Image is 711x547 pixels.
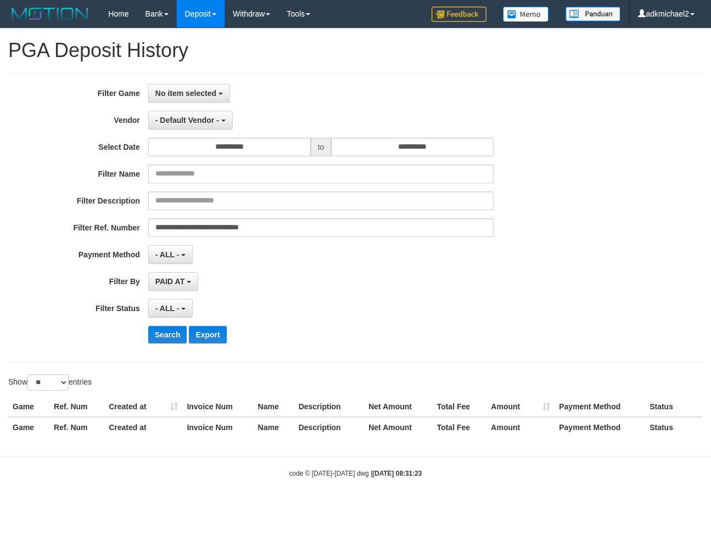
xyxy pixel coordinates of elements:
[155,304,180,313] span: - ALL -
[49,417,104,437] th: Ref. Num
[148,84,230,103] button: No item selected
[486,417,555,437] th: Amount
[8,374,92,391] label: Show entries
[8,40,703,61] h1: PGA Deposit History
[294,417,365,437] th: Description
[645,397,703,417] th: Status
[148,245,193,264] button: - ALL -
[555,397,645,417] th: Payment Method
[182,397,253,417] th: Invoice Num
[364,397,432,417] th: Net Amount
[189,326,226,343] button: Export
[148,326,187,343] button: Search
[645,417,703,437] th: Status
[27,374,69,391] select: Showentries
[566,7,620,21] img: panduan.png
[294,397,365,417] th: Description
[182,417,253,437] th: Invoice Num
[254,397,294,417] th: Name
[155,116,219,125] span: - Default Vendor -
[433,397,487,417] th: Total Fee
[432,7,486,22] img: Feedback.jpg
[148,272,198,291] button: PAID AT
[486,397,555,417] th: Amount
[364,417,432,437] th: Net Amount
[372,470,422,477] strong: [DATE] 08:31:23
[148,299,193,318] button: - ALL -
[155,277,184,286] span: PAID AT
[148,111,233,129] button: - Default Vendor -
[433,417,487,437] th: Total Fee
[8,397,49,417] th: Game
[104,397,182,417] th: Created at
[49,397,104,417] th: Ref. Num
[289,470,422,477] small: code © [DATE]-[DATE] dwg |
[155,89,216,98] span: No item selected
[8,417,49,437] th: Game
[311,138,332,156] span: to
[155,250,180,259] span: - ALL -
[555,417,645,437] th: Payment Method
[503,7,549,22] img: Button%20Memo.svg
[8,5,92,22] img: MOTION_logo.png
[254,417,294,437] th: Name
[104,417,182,437] th: Created at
